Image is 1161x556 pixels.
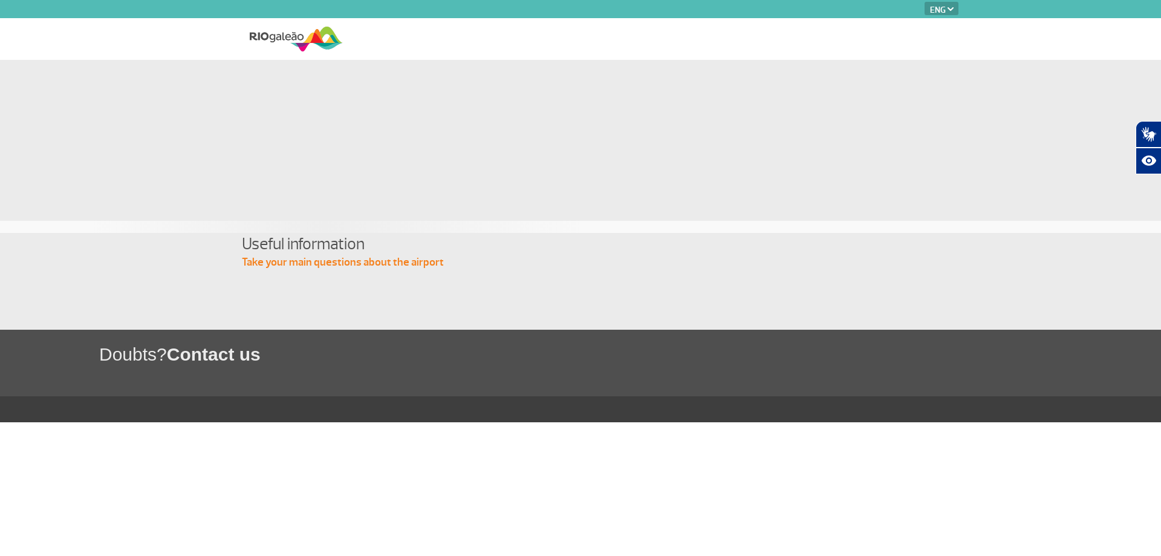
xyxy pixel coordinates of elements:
[167,344,261,364] span: Contact us
[242,233,919,255] h4: Useful information
[1136,121,1161,148] button: Abrir tradutor de língua de sinais.
[242,255,919,270] p: Take your main questions about the airport
[1136,121,1161,174] div: Plugin de acessibilidade da Hand Talk.
[99,342,1161,367] h1: Doubts?
[1136,148,1161,174] button: Abrir recursos assistivos.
